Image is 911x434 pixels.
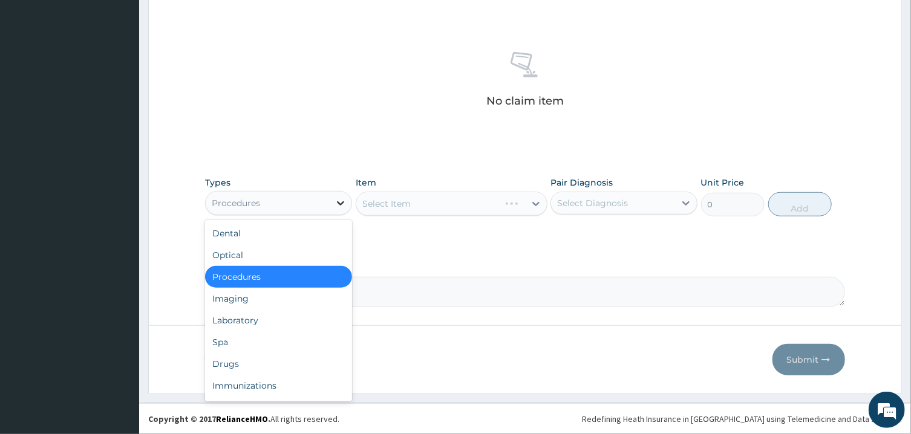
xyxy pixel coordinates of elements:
button: Add [768,192,832,216]
p: No claim item [486,95,564,107]
strong: Copyright © 2017 . [148,413,270,424]
textarea: Type your message and hit 'Enter' [6,298,230,340]
div: Chat with us now [63,68,203,83]
div: Imaging [205,288,352,309]
div: Drugs [205,353,352,375]
div: Immunizations [205,375,352,397]
a: RelianceHMO [216,413,268,424]
div: Minimize live chat window [198,6,227,35]
div: Redefining Heath Insurance in [GEOGRAPHIC_DATA] using Telemedicine and Data Science! [582,413,902,425]
label: Unit Price [701,177,745,189]
span: We're online! [70,136,167,258]
label: Item [356,177,376,189]
div: Procedures [205,266,352,288]
div: Spa [205,331,352,353]
label: Pair Diagnosis [550,177,613,189]
footer: All rights reserved. [139,403,911,434]
label: Types [205,178,230,188]
img: d_794563401_company_1708531726252_794563401 [22,60,49,91]
div: Optical [205,244,352,266]
div: Select Diagnosis [557,197,628,209]
div: Others [205,397,352,418]
div: Procedures [212,197,260,209]
div: Dental [205,222,352,244]
div: Laboratory [205,309,352,331]
label: Comment [205,260,844,270]
button: Submit [772,344,845,375]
